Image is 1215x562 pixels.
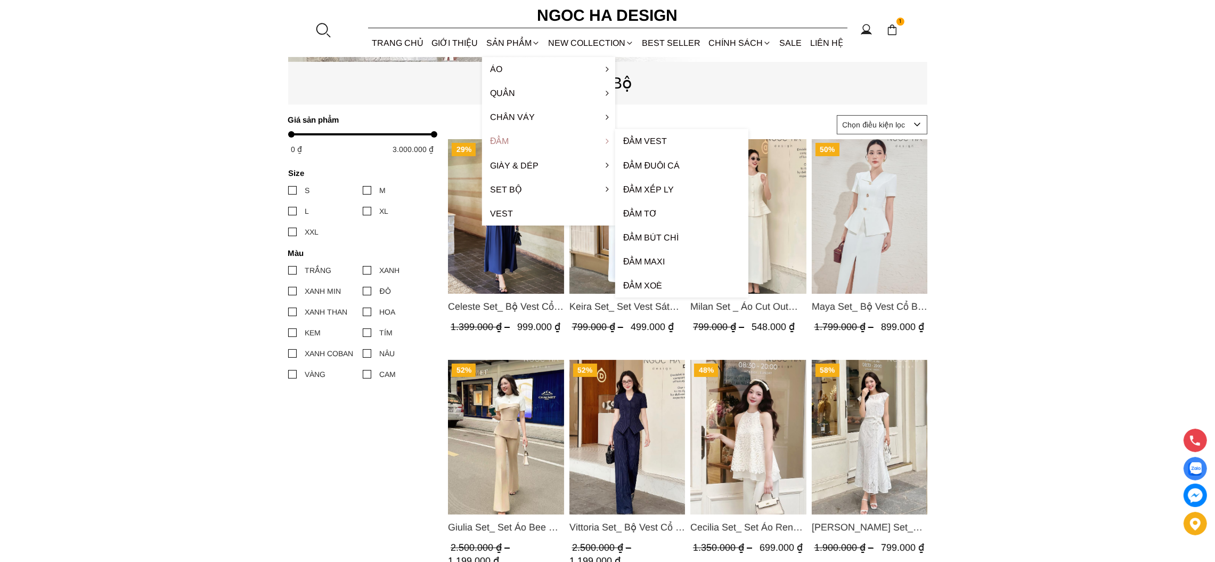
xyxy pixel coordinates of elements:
a: BEST SELLER [638,29,705,57]
a: SALE [776,29,806,57]
a: Link to Milan Set _ Áo Cut Out Tùng Không Tay Kết Hợp Chân Váy Xếp Ly A1080+CV139 [690,299,806,314]
div: NÂU [380,348,395,359]
h4: Màu [288,248,430,258]
div: XANH MIN [305,285,341,297]
span: 0 ₫ [291,145,303,154]
div: Chính sách [705,29,776,57]
span: 999.000 ₫ [517,322,560,332]
a: Đầm đuôi cá [615,154,748,178]
div: XANH COBAN [305,348,354,359]
img: Celeste Set_ Bộ Vest Cổ Tròn Chân Váy Nhún Xòe Màu Xanh Bò BJ142 [448,139,564,294]
a: Vest [482,202,615,226]
span: [PERSON_NAME] Set_ Bộ Ren Áo Sơ Mi Vai Chờm Chân Váy Đuôi Cá Màu Trắng BJ139 [811,520,927,535]
span: 1.350.000 ₫ [693,542,755,553]
span: 1.799.000 ₫ [814,322,876,332]
span: Giulia Set_ Set Áo Bee Mix Cổ Trắng Đính Cúc Quần Loe BQ014 [448,520,564,535]
span: 799.000 ₫ [693,322,747,332]
div: TRẮNG [305,264,332,276]
div: L [305,205,309,217]
a: GIỚI THIỆU [428,29,482,57]
a: Product image - Celeste Set_ Bộ Vest Cổ Tròn Chân Váy Nhún Xòe Màu Xanh Bò BJ142 [448,139,564,294]
a: Link to Vittoria Set_ Bộ Vest Cổ V Quần Suông Kẻ Sọc BQ013 [569,520,685,535]
span: 2.500.000 ₫ [572,542,633,553]
a: Đầm tơ [615,202,748,226]
div: KEM [305,327,321,339]
span: Maya Set_ Bộ Vest Cổ Bẻ Chân Váy Xẻ Màu Đen, Trắng BJ140 [811,299,927,314]
div: XANH THAN [305,306,348,318]
h4: Size [288,168,430,178]
span: 699.000 ₫ [760,542,803,553]
img: Display image [1188,462,1202,476]
span: 2.500.000 ₫ [451,542,512,553]
span: 799.000 ₫ [880,542,924,553]
span: Cecilia Set_ Set Áo Ren Cổ Yếm Quần Suông Màu Kem BQ015 [690,520,806,535]
a: Product image - Maya Set_ Bộ Vest Cổ Bẻ Chân Váy Xẻ Màu Đen, Trắng BJ140 [811,139,927,294]
span: 1 [896,18,905,26]
div: ĐỎ [380,285,391,297]
div: HOA [380,306,396,318]
a: Product image - Vittoria Set_ Bộ Vest Cổ V Quần Suông Kẻ Sọc BQ013 [569,360,685,515]
div: XXL [305,226,319,238]
a: Product image - Giulia Set_ Set Áo Bee Mix Cổ Trắng Đính Cúc Quần Loe BQ014 [448,360,564,515]
a: Đầm [482,129,615,153]
img: img-CART-ICON-ksit0nf1 [886,24,898,36]
a: Link to Cecilia Set_ Set Áo Ren Cổ Yếm Quần Suông Màu Kem BQ015 [690,520,806,535]
div: SẢN PHẨM [482,29,544,57]
span: 899.000 ₫ [880,322,924,332]
a: Link to Isabella Set_ Bộ Ren Áo Sơ Mi Vai Chờm Chân Váy Đuôi Cá Màu Trắng BJ139 [811,520,927,535]
div: VÀNG [305,368,326,380]
img: Isabella Set_ Bộ Ren Áo Sơ Mi Vai Chờm Chân Váy Đuôi Cá Màu Trắng BJ139 [811,360,927,515]
img: Vittoria Set_ Bộ Vest Cổ V Quần Suông Kẻ Sọc BQ013 [569,360,685,515]
a: Product image - Milan Set _ Áo Cut Out Tùng Không Tay Kết Hợp Chân Váy Xếp Ly A1080+CV139 [690,139,806,294]
a: Đầm bút chì [615,226,748,250]
a: Set Bộ [482,178,615,202]
a: messenger [1184,484,1207,507]
img: Milan Set _ Áo Cut Out Tùng Không Tay Kết Hợp Chân Váy Xếp Ly A1080+CV139 [690,139,806,294]
span: 1.900.000 ₫ [814,542,876,553]
span: Milan Set _ Áo Cut Out Tùng Không Tay Kết Hợp Chân Váy Xếp Ly A1080+CV139 [690,299,806,314]
div: CAM [380,368,396,380]
span: 499.000 ₫ [630,322,673,332]
div: XANH [380,264,400,276]
span: Vittoria Set_ Bộ Vest Cổ V Quần Suông Kẻ Sọc BQ013 [569,520,685,535]
span: 3.000.000 ₫ [393,145,434,154]
span: Celeste Set_ Bộ Vest Cổ Tròn Chân Váy Nhún Xòe Màu Xanh Bò BJ142 [448,299,564,314]
a: Product image - Cecilia Set_ Set Áo Ren Cổ Yếm Quần Suông Màu Kem BQ015 [690,360,806,515]
a: Display image [1184,457,1207,480]
img: Cecilia Set_ Set Áo Ren Cổ Yếm Quần Suông Màu Kem BQ015 [690,360,806,515]
a: TRANG CHỦ [368,29,428,57]
a: Đầm Maxi [615,250,748,274]
span: 799.000 ₫ [572,322,625,332]
div: TÍM [380,327,393,339]
div: XL [380,205,389,217]
img: Maya Set_ Bộ Vest Cổ Bẻ Chân Váy Xẻ Màu Đen, Trắng BJ140 [811,139,927,294]
div: S [305,184,310,196]
a: Quần [482,81,615,105]
div: M [380,184,386,196]
a: Áo [482,57,615,81]
a: Chân váy [482,105,615,129]
p: Set Bộ [288,70,927,95]
h4: Giá sản phẩm [288,115,430,124]
span: Keira Set_ Set Vest Sát Nách Kết Hợp Chân Váy Bút Chì Mix Áo Khoác BJ141+ A1083 [569,299,685,314]
img: Giulia Set_ Set Áo Bee Mix Cổ Trắng Đính Cúc Quần Loe BQ014 [448,360,564,515]
a: LIÊN HỆ [806,29,847,57]
a: Đầm xếp ly [615,178,748,202]
a: Đầm Vest [615,129,748,153]
span: 548.000 ₫ [752,322,795,332]
a: Link to Giulia Set_ Set Áo Bee Mix Cổ Trắng Đính Cúc Quần Loe BQ014 [448,520,564,535]
a: Giày & Dép [482,154,615,178]
a: Đầm xoè [615,274,748,298]
a: Ngoc Ha Design [528,3,688,28]
a: Link to Celeste Set_ Bộ Vest Cổ Tròn Chân Váy Nhún Xòe Màu Xanh Bò BJ142 [448,299,564,314]
a: Link to Keira Set_ Set Vest Sát Nách Kết Hợp Chân Váy Bút Chì Mix Áo Khoác BJ141+ A1083 [569,299,685,314]
a: NEW COLLECTION [544,29,638,57]
a: Link to Maya Set_ Bộ Vest Cổ Bẻ Chân Váy Xẻ Màu Đen, Trắng BJ140 [811,299,927,314]
span: 1.399.000 ₫ [451,322,512,332]
a: Product image - Isabella Set_ Bộ Ren Áo Sơ Mi Vai Chờm Chân Váy Đuôi Cá Màu Trắng BJ139 [811,360,927,515]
